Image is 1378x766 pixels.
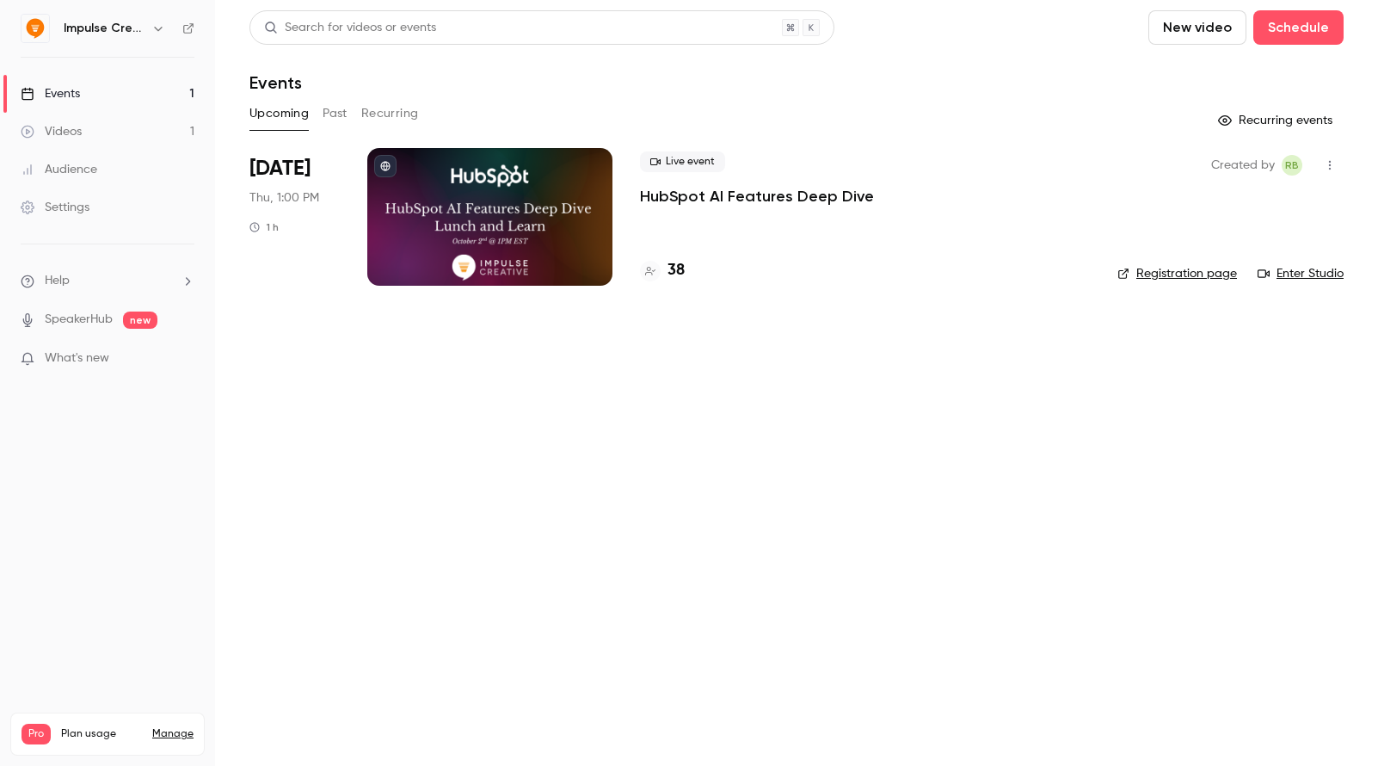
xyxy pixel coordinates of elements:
[1148,10,1246,45] button: New video
[249,148,340,286] div: Oct 2 Thu, 1:00 PM (America/New York)
[45,349,109,368] span: What's new
[249,155,311,182] span: [DATE]
[45,311,113,329] a: SpeakerHub
[22,15,49,42] img: Impulse Creative
[22,724,51,744] span: Pro
[1258,265,1344,282] a: Enter Studio
[21,161,97,178] div: Audience
[361,100,419,127] button: Recurring
[667,259,685,282] h4: 38
[64,20,145,37] h6: Impulse Creative
[1211,155,1275,176] span: Created by
[1285,155,1299,176] span: RB
[640,186,874,207] a: HubSpot AI Features Deep Dive
[264,19,436,37] div: Search for videos or events
[21,123,82,140] div: Videos
[1253,10,1344,45] button: Schedule
[21,272,194,290] li: help-dropdown-opener
[1210,107,1344,134] button: Recurring events
[21,85,80,102] div: Events
[249,100,309,127] button: Upcoming
[21,199,89,216] div: Settings
[45,272,70,290] span: Help
[640,151,725,172] span: Live event
[152,727,194,741] a: Manage
[323,100,348,127] button: Past
[1282,155,1302,176] span: Remington Begg
[1117,265,1237,282] a: Registration page
[61,727,142,741] span: Plan usage
[640,259,685,282] a: 38
[249,220,279,234] div: 1 h
[123,312,157,329] span: new
[249,189,319,207] span: Thu, 1:00 PM
[249,72,302,93] h1: Events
